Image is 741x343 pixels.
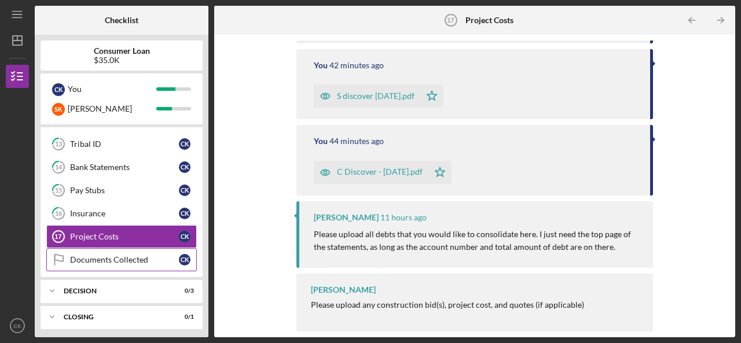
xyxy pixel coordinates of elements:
div: Insurance [70,209,179,218]
a: 15Pay StubsCK [46,179,197,202]
tspan: 17 [447,17,454,24]
tspan: 16 [55,210,63,217]
div: C K [179,185,190,196]
div: C K [52,83,65,96]
div: [PERSON_NAME] [314,213,379,222]
div: C K [179,208,190,219]
tspan: 17 [54,233,61,240]
button: S discover [DATE].pdf [314,84,443,108]
div: C K [179,161,190,173]
div: C K [179,254,190,265]
a: 16InsuranceCK [46,202,197,225]
div: 0 / 1 [173,314,194,320]
p: Please upload all debts that you would like to consolidate here. I just need the top page of the ... [314,228,641,254]
div: C K [179,138,190,150]
a: 14Bank StatementsCK [46,156,197,179]
div: Closing [64,314,165,320]
div: Project Costs [70,232,179,241]
div: You [314,61,328,70]
div: Pay Stubs [70,186,179,195]
time: 2025-09-08 16:13 [380,213,427,222]
time: 2025-09-09 03:10 [329,61,384,70]
tspan: 14 [55,164,63,171]
div: Please upload any construction bid(s), project cost, and quotes (if applicable) [311,300,584,309]
div: Bank Statements [70,163,179,172]
a: 13Tribal IDCK [46,132,197,156]
div: Tribal ID [70,139,179,149]
div: C Discover - [DATE].pdf [337,167,423,176]
div: 0 / 3 [173,287,194,294]
div: Decision [64,287,165,294]
button: C Discover - [DATE].pdf [314,161,452,184]
tspan: 13 [55,141,62,148]
div: C K [179,231,190,242]
button: CK [6,314,29,337]
div: [PERSON_NAME] [311,285,376,294]
div: You [68,79,156,99]
b: Project Costs [465,16,513,25]
div: You [314,137,328,146]
tspan: 15 [55,187,62,194]
div: S K [52,103,65,116]
div: S discover [DATE].pdf [337,91,414,101]
div: Documents Collected [70,255,179,264]
b: Checklist [105,16,138,25]
div: $35.0K [94,56,150,65]
time: 2025-09-09 03:08 [329,137,384,146]
div: [PERSON_NAME] [68,99,156,119]
b: Consumer Loan [94,46,150,56]
a: Documents CollectedCK [46,248,197,271]
text: CK [13,323,21,329]
a: 17Project CostsCK [46,225,197,248]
